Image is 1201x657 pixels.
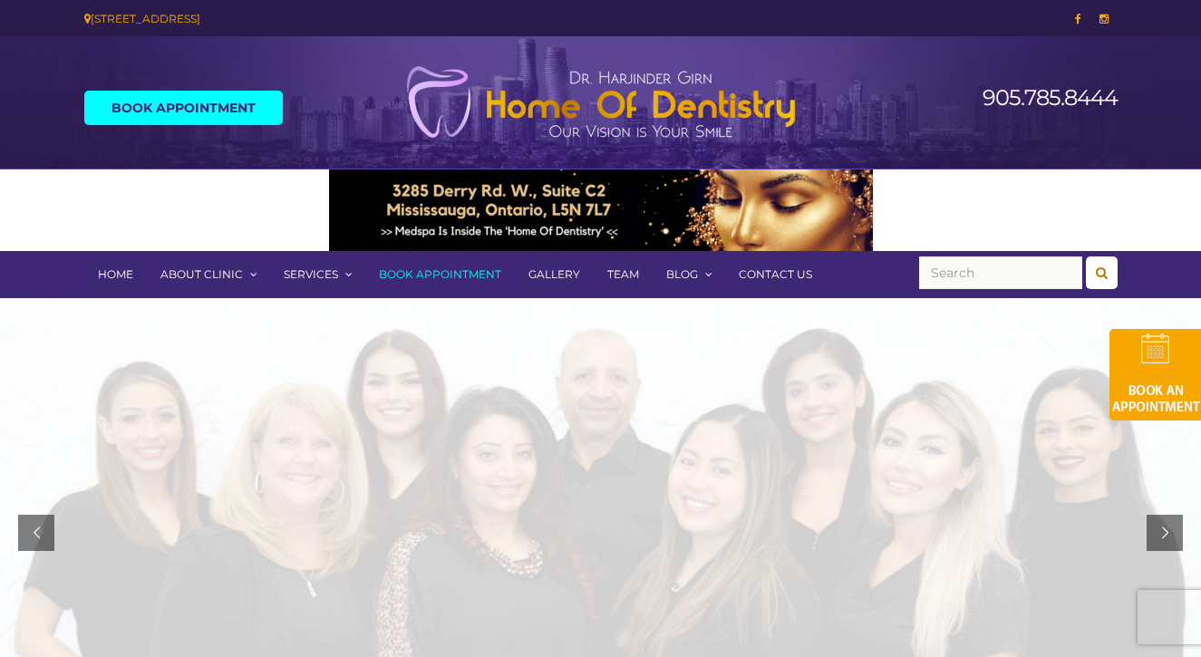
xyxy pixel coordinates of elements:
[84,251,147,298] a: Home
[1109,329,1201,420] img: book-an-appointment-hod-gld.png
[397,65,805,140] img: Home of Dentistry
[594,251,653,298] a: Team
[653,251,725,298] a: Blog
[515,251,594,298] a: Gallery
[365,251,515,298] a: Book Appointment
[983,84,1118,111] a: 905.785.8444
[270,251,365,298] a: Services
[725,251,826,298] a: Contact Us
[919,256,1082,289] input: Search
[147,251,270,298] a: About Clinic
[329,169,873,251] img: Medspa-Banner-Virtual-Consultation-2-1.gif
[84,91,283,125] a: Book Appointment
[84,9,587,28] div: [STREET_ADDRESS]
